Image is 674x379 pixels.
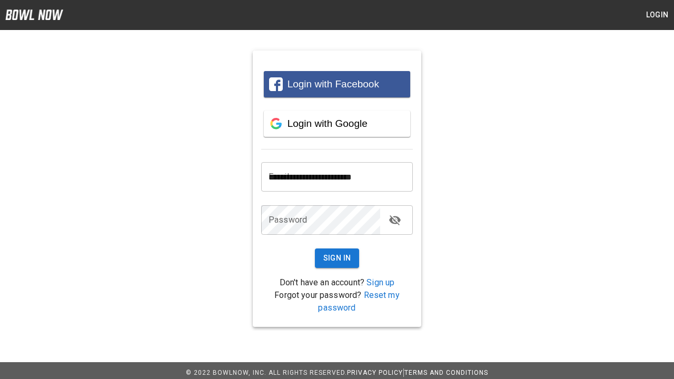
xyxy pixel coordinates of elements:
img: logo [5,9,63,20]
span: Login with Google [288,118,368,129]
a: Privacy Policy [347,369,403,376]
span: Login with Facebook [288,78,379,89]
a: Reset my password [318,290,399,313]
a: Terms and Conditions [404,369,488,376]
span: © 2022 BowlNow, Inc. All Rights Reserved. [186,369,347,376]
button: Login with Google [264,111,410,137]
button: toggle password visibility [384,210,405,231]
p: Forgot your password? [261,289,413,314]
button: Login [640,5,674,25]
button: Login with Facebook [264,71,410,97]
a: Sign up [366,277,394,287]
button: Sign In [315,248,360,268]
p: Don't have an account? [261,276,413,289]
